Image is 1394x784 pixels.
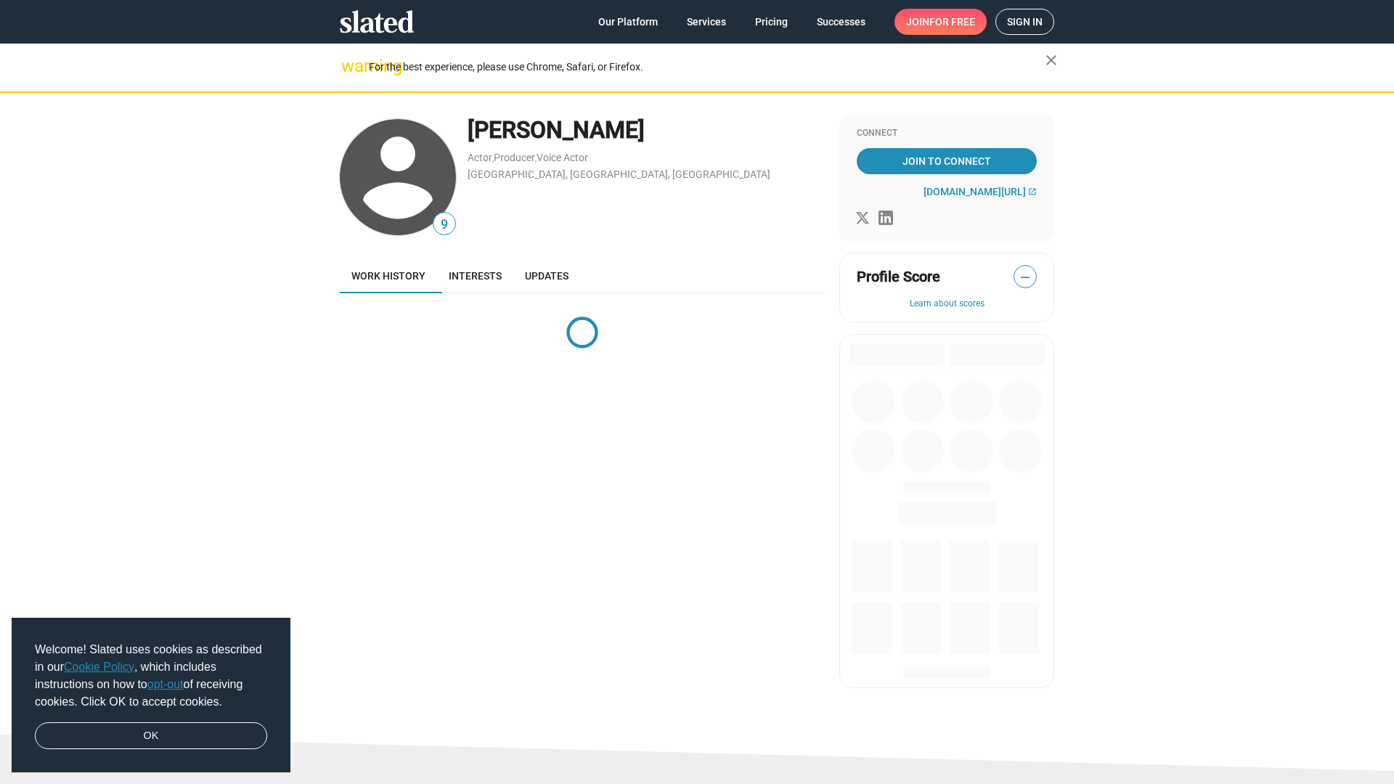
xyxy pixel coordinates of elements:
mat-icon: close [1043,52,1060,69]
button: Learn about scores [857,298,1037,310]
a: Cookie Policy [64,661,134,673]
span: Work history [351,270,425,282]
span: Updates [525,270,568,282]
a: [GEOGRAPHIC_DATA], [GEOGRAPHIC_DATA], [GEOGRAPHIC_DATA] [468,168,770,180]
a: Join To Connect [857,148,1037,174]
a: Interests [437,258,513,293]
div: [PERSON_NAME] [468,115,825,146]
span: Successes [817,9,865,35]
a: Work history [340,258,437,293]
a: opt-out [147,678,184,690]
a: Sign in [995,9,1054,35]
span: , [535,155,537,163]
a: dismiss cookie message [35,722,267,750]
a: Successes [805,9,877,35]
span: Join To Connect [860,148,1034,174]
a: Producer [494,152,535,163]
a: Our Platform [587,9,669,35]
a: Pricing [743,9,799,35]
span: [DOMAIN_NAME][URL] [924,186,1026,197]
div: Connect [857,128,1037,139]
a: Actor [468,152,492,163]
a: [DOMAIN_NAME][URL] [924,186,1037,197]
span: Our Platform [598,9,658,35]
span: Interests [449,270,502,282]
span: Welcome! Slated uses cookies as described in our , which includes instructions on how to of recei... [35,641,267,711]
a: Voice Actor [537,152,588,163]
a: Updates [513,258,580,293]
span: Services [687,9,726,35]
span: , [492,155,494,163]
mat-icon: open_in_new [1028,187,1037,196]
div: cookieconsent [12,618,290,773]
span: Pricing [755,9,788,35]
div: For the best experience, please use Chrome, Safari, or Firefox. [369,57,1045,77]
span: for free [929,9,975,35]
span: Profile Score [857,267,940,287]
a: Services [675,9,738,35]
span: 9 [433,215,455,234]
a: Joinfor free [894,9,987,35]
mat-icon: warning [341,57,359,75]
span: Sign in [1007,9,1043,34]
span: — [1014,268,1036,287]
span: Join [906,9,975,35]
